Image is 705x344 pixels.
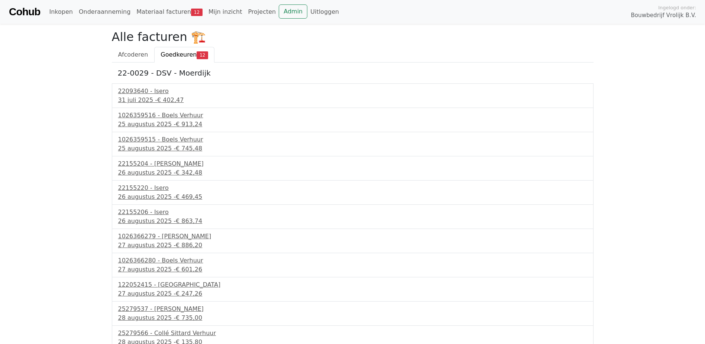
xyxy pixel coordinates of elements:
[118,305,587,322] a: 25279537 - [PERSON_NAME]28 augustus 2025 -€ 735,00
[658,4,696,11] span: Ingelogd onder:
[118,135,587,144] div: 1026359515 - Boels Verhuur
[176,121,202,128] span: € 913,24
[191,9,203,16] span: 12
[118,241,587,250] div: 27 augustus 2025 -
[46,4,75,19] a: Inkopen
[176,169,202,176] span: € 342,48
[161,51,197,58] span: Goedkeuren
[118,51,148,58] span: Afcoderen
[118,184,587,192] div: 22155220 - Isero
[176,217,202,224] span: € 863,74
[118,280,587,298] a: 122052415 - [GEOGRAPHIC_DATA]27 augustus 2025 -€ 247,26
[245,4,279,19] a: Projecten
[307,4,342,19] a: Uitloggen
[118,144,587,153] div: 25 augustus 2025 -
[118,256,587,265] div: 1026366280 - Boels Verhuur
[176,145,202,152] span: € 745,48
[118,289,587,298] div: 27 augustus 2025 -
[118,111,587,129] a: 1026359516 - Boels Verhuur25 augustus 2025 -€ 913,24
[118,280,587,289] div: 122052415 - [GEOGRAPHIC_DATA]
[118,159,587,168] div: 22155204 - [PERSON_NAME]
[118,87,587,96] div: 22093640 - Isero
[176,314,202,321] span: € 735,00
[176,193,202,200] span: € 469,45
[118,159,587,177] a: 22155204 - [PERSON_NAME]26 augustus 2025 -€ 342,48
[118,256,587,274] a: 1026366280 - Boels Verhuur27 augustus 2025 -€ 601,26
[154,47,214,63] a: Goedkeuren12
[206,4,245,19] a: Mijn inzicht
[112,30,594,44] h2: Alle facturen 🏗️
[118,120,587,129] div: 25 augustus 2025 -
[118,96,587,105] div: 31 juli 2025 -
[118,135,587,153] a: 1026359515 - Boels Verhuur25 augustus 2025 -€ 745,48
[118,232,587,250] a: 1026366279 - [PERSON_NAME]27 augustus 2025 -€ 886,20
[279,4,307,19] a: Admin
[176,242,202,249] span: € 886,20
[197,51,208,59] span: 12
[118,192,587,201] div: 26 augustus 2025 -
[631,11,696,20] span: Bouwbedrijf Vrolijk B.V.
[118,305,587,313] div: 25279537 - [PERSON_NAME]
[118,329,587,338] div: 25279566 - Collé Sittard Verhuur
[118,208,587,226] a: 22155206 - Isero26 augustus 2025 -€ 863,74
[118,184,587,201] a: 22155220 - Isero26 augustus 2025 -€ 469,45
[176,266,202,273] span: € 601,26
[76,4,133,19] a: Onderaanneming
[118,313,587,322] div: 28 augustus 2025 -
[118,217,587,226] div: 26 augustus 2025 -
[118,168,587,177] div: 26 augustus 2025 -
[118,87,587,105] a: 22093640 - Isero31 juli 2025 -€ 402,47
[118,232,587,241] div: 1026366279 - [PERSON_NAME]
[9,3,40,21] a: Cohub
[157,96,184,103] span: € 402,47
[133,4,206,19] a: Materiaal facturen12
[118,208,587,217] div: 22155206 - Isero
[118,265,587,274] div: 27 augustus 2025 -
[112,47,155,63] a: Afcoderen
[118,111,587,120] div: 1026359516 - Boels Verhuur
[118,69,588,77] h5: 22-0029 - DSV - Moerdijk
[176,290,202,297] span: € 247,26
